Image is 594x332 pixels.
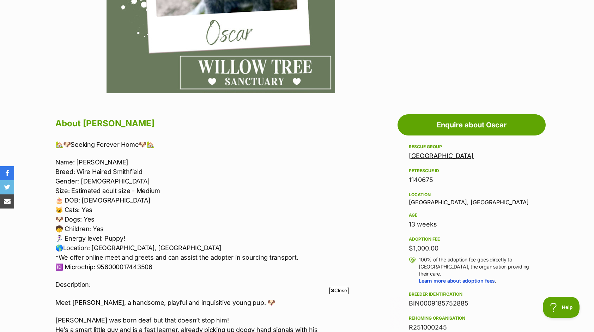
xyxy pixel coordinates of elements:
[409,236,534,242] div: Adoption fee
[329,287,348,294] span: Close
[55,157,347,272] p: Name: [PERSON_NAME] Breed: Wire Haired Smithfield Gender: [DEMOGRAPHIC_DATA] Size: Estimated adul...
[419,278,495,284] a: Learn more about adoption fees
[409,152,474,159] a: [GEOGRAPHIC_DATA]
[55,298,347,307] p: Meet [PERSON_NAME], a handsome, playful and inquisitive young pup. 🐶
[409,219,534,229] div: 13 weeks
[1,1,6,6] img: consumer-privacy-logo.png
[409,144,534,150] div: Rescue group
[409,291,534,297] div: Breeder identification
[409,192,534,198] div: Location
[409,243,534,253] div: $1,000.00
[398,114,546,135] a: Enquire about Oscar
[419,256,534,284] p: 100% of the adoption fee goes directly to [GEOGRAPHIC_DATA], the organisation providing their car...
[543,297,580,318] iframe: Help Scout Beacon - Open
[409,315,534,321] div: Rehoming organisation
[409,175,534,185] div: 1140675
[409,298,534,308] div: BIN0009185752885
[55,280,347,289] p: Description:
[409,212,534,218] div: Age
[409,191,534,205] div: [GEOGRAPHIC_DATA], [GEOGRAPHIC_DATA]
[55,140,347,149] p: 🏡🐶Seeking Forever Home🐶🏡
[169,297,425,328] iframe: Advertisement
[55,116,347,131] h2: About [PERSON_NAME]
[409,168,534,174] div: PetRescue ID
